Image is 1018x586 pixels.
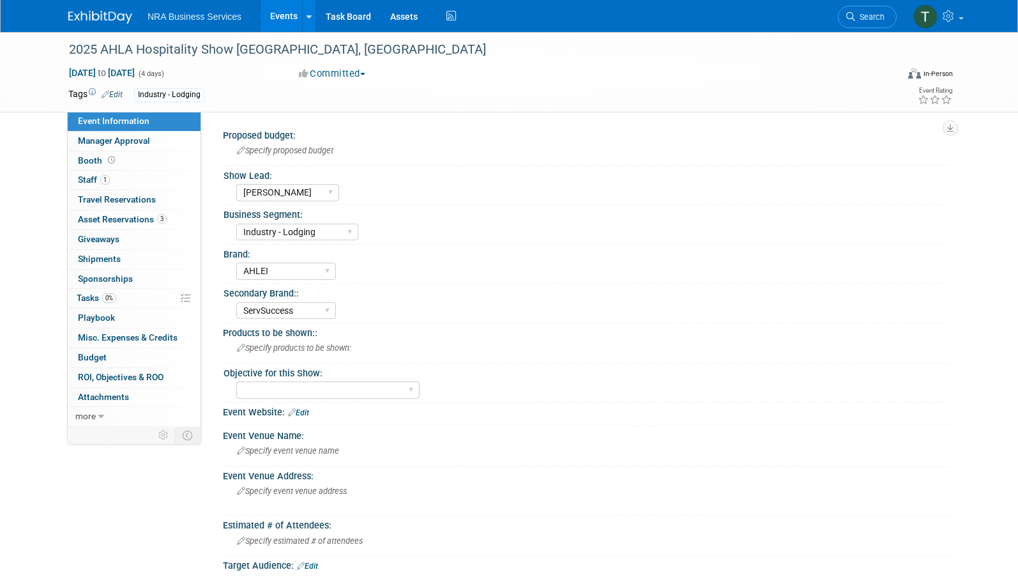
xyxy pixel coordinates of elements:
[105,155,118,165] span: Booth not reserved yet
[224,284,944,300] div: Secondary Brand::
[908,68,921,79] img: Format-Inperson.png
[224,364,944,380] div: Objective for this Show:
[78,135,150,146] span: Manager Approval
[223,126,950,142] div: Proposed budget:
[78,274,133,284] span: Sponsorships
[224,205,944,221] div: Business Segment:
[237,536,363,546] span: Specify estimated # of attendees
[223,556,950,573] div: Target Audience:
[75,411,96,421] span: more
[78,234,119,244] span: Giveaways
[913,4,938,29] img: Terry Gamal ElDin
[68,368,201,387] a: ROI, Objectives & ROO
[78,312,115,323] span: Playbook
[68,309,201,328] a: Playbook
[838,6,897,28] a: Search
[821,66,953,86] div: Event Format
[68,388,201,407] a: Attachments
[78,392,129,402] span: Attachments
[223,516,950,532] div: Estimated # of Attendees:
[157,214,167,224] span: 3
[78,352,107,362] span: Budget
[237,446,339,456] span: Specify event venue name
[148,12,241,22] span: NRA Business Services
[78,174,110,185] span: Staff
[102,90,123,99] a: Edit
[153,427,175,443] td: Personalize Event Tab Strip
[918,88,952,94] div: Event Rating
[237,486,347,496] span: Specify event venue address
[96,68,108,78] span: to
[68,190,201,210] a: Travel Reservations
[68,289,201,308] a: Tasks0%
[288,408,309,417] a: Edit
[297,562,318,571] a: Edit
[134,88,204,102] div: Industry - Lodging
[78,254,121,264] span: Shipments
[68,11,132,24] img: ExhibitDay
[68,88,123,102] td: Tags
[68,270,201,289] a: Sponsorships
[78,194,156,204] span: Travel Reservations
[68,132,201,151] a: Manager Approval
[68,67,135,79] span: [DATE] [DATE]
[855,12,885,22] span: Search
[68,230,201,249] a: Giveaways
[68,112,201,131] a: Event Information
[223,466,950,482] div: Event Venue Address:
[237,146,333,155] span: Specify proposed budget
[68,250,201,269] a: Shipments
[68,348,201,367] a: Budget
[78,214,167,224] span: Asset Reservations
[224,166,944,182] div: Show Lead:
[78,155,118,166] span: Booth
[294,67,370,81] button: Committed
[102,293,116,303] span: 0%
[78,116,149,126] span: Event Information
[137,70,164,78] span: (4 days)
[237,343,351,353] span: Specify products to be shown:
[68,151,201,171] a: Booth
[223,403,950,419] div: Event Website:
[223,323,950,339] div: Products to be shown::
[175,427,201,443] td: Toggle Event Tabs
[223,426,950,442] div: Event Venue Name:
[68,328,201,348] a: Misc. Expenses & Credits
[77,293,116,303] span: Tasks
[923,69,953,79] div: In-Person
[100,175,110,185] span: 1
[65,38,877,61] div: 2025 AHLA Hospitality Show [GEOGRAPHIC_DATA], [GEOGRAPHIC_DATA]
[78,332,178,343] span: Misc. Expenses & Credits
[68,407,201,426] a: more
[68,171,201,190] a: Staff1
[78,372,163,382] span: ROI, Objectives & ROO
[68,210,201,229] a: Asset Reservations3
[224,245,944,261] div: Brand:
